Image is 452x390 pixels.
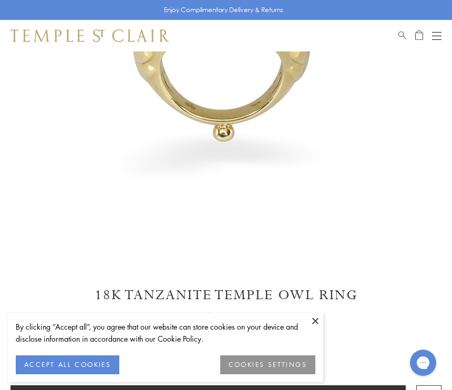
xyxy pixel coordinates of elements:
[11,286,441,304] h1: 18K Tanzanite Temple Owl Ring
[398,29,406,42] a: Search
[415,29,423,42] a: Open Shopping Bag
[432,29,441,42] button: Open navigation
[220,355,315,374] button: COOKIES SETTINGS
[16,355,119,374] button: ACCEPT ALL COOKIES
[164,5,283,15] p: Enjoy Complimentary Delivery & Returns
[16,321,315,345] div: By clicking “Accept all”, you agree that our website can store cookies on your device and disclos...
[11,29,169,42] img: Temple St. Clair
[207,310,245,323] span: $50,000
[405,346,441,380] iframe: Gorgias live chat messenger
